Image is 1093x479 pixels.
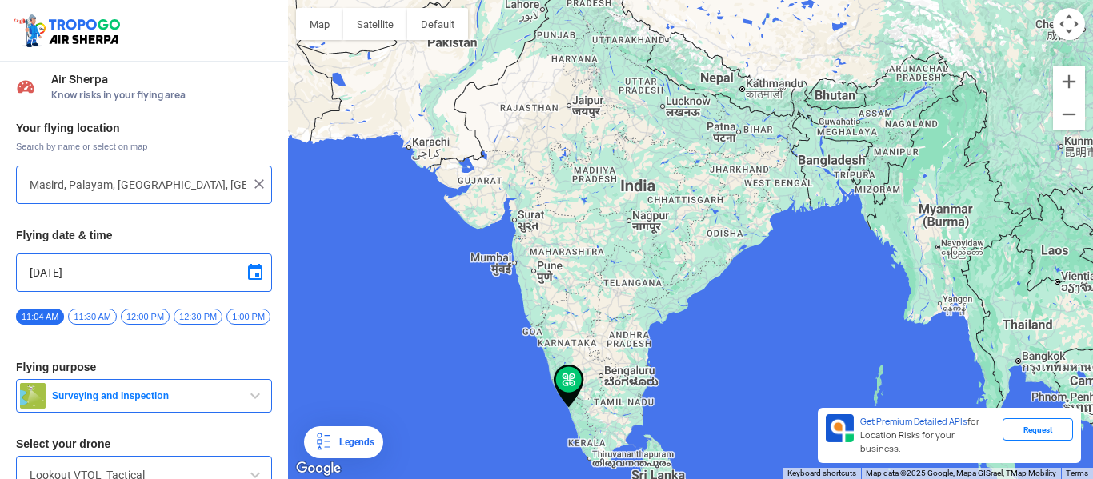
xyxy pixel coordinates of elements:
[1053,98,1085,130] button: Zoom out
[30,175,246,194] input: Search your flying location
[1066,469,1088,477] a: Terms
[16,438,272,449] h3: Select your drone
[16,140,272,153] span: Search by name or select on map
[16,309,64,325] span: 11:04 AM
[1053,8,1085,40] button: Map camera controls
[333,433,374,452] div: Legends
[16,379,272,413] button: Surveying and Inspection
[68,309,116,325] span: 11:30 AM
[46,389,246,402] span: Surveying and Inspection
[787,468,856,479] button: Keyboard shortcuts
[860,416,967,427] span: Get Premium Detailed APIs
[292,458,345,479] a: Open this area in Google Maps (opens a new window)
[866,469,1056,477] span: Map data ©2025 Google, Mapa GISrael, TMap Mobility
[16,361,272,373] h3: Flying purpose
[174,309,222,325] span: 12:30 PM
[296,8,343,40] button: Show street map
[1053,66,1085,98] button: Zoom in
[226,309,270,325] span: 1:00 PM
[12,12,126,49] img: ic_tgdronemaps.svg
[314,433,333,452] img: Legends
[51,89,272,102] span: Know risks in your flying area
[343,8,407,40] button: Show satellite imagery
[826,414,854,442] img: Premium APIs
[1003,418,1073,441] div: Request
[20,383,46,409] img: survey.png
[292,458,345,479] img: Google
[30,263,258,282] input: Select Date
[251,176,267,192] img: ic_close.png
[51,73,272,86] span: Air Sherpa
[854,414,1003,457] div: for Location Risks for your business.
[16,77,35,96] img: Risk Scores
[16,230,272,241] h3: Flying date & time
[16,122,272,134] h3: Your flying location
[121,309,170,325] span: 12:00 PM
